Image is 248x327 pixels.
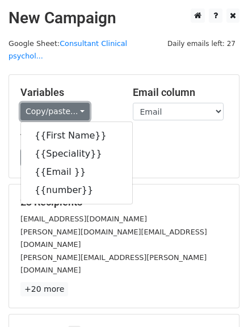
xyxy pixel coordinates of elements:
h2: New Campaign [9,9,239,28]
a: {{number}} [21,181,132,199]
small: [EMAIL_ADDRESS][DOMAIN_NAME] [20,215,147,223]
small: [PERSON_NAME][EMAIL_ADDRESS][PERSON_NAME][DOMAIN_NAME] [20,253,207,275]
a: +20 more [20,282,68,296]
span: Daily emails left: 27 [163,37,239,50]
a: Copy/paste... [20,103,90,120]
a: {{Email }} [21,163,132,181]
h5: Variables [20,86,116,99]
iframe: Chat Widget [191,272,248,327]
a: Consultant Clinical psychol... [9,39,127,61]
small: Google Sheet: [9,39,127,61]
small: [PERSON_NAME][DOMAIN_NAME][EMAIL_ADDRESS][DOMAIN_NAME] [20,228,207,249]
a: {{First Name}} [21,127,132,145]
a: Daily emails left: 27 [163,39,239,48]
a: {{Speciality}} [21,145,132,163]
h5: Email column [133,86,228,99]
